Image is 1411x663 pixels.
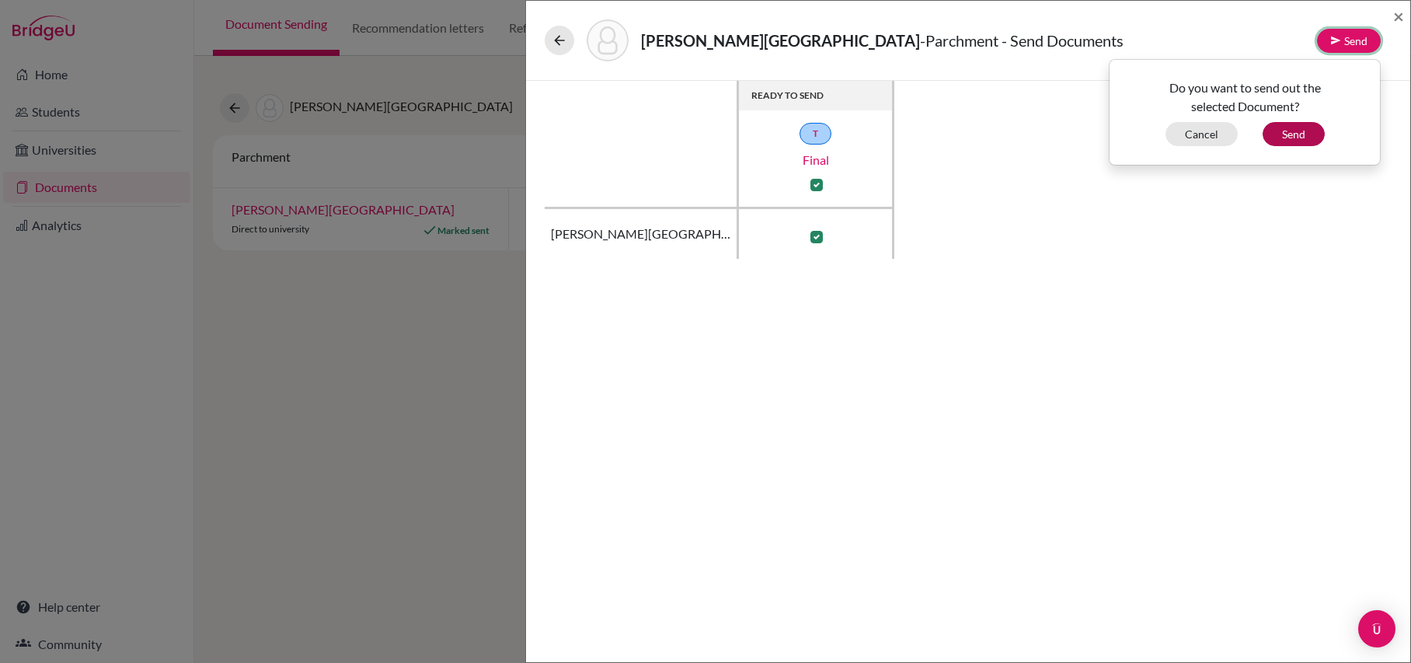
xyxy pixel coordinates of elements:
span: - Parchment - Send Documents [920,31,1124,50]
div: Send [1109,59,1381,166]
a: T [800,123,831,145]
button: Cancel [1165,122,1238,146]
strong: [PERSON_NAME][GEOGRAPHIC_DATA] [641,31,920,50]
th: READY TO SEND [739,81,894,110]
div: Open Intercom Messenger [1358,610,1395,647]
span: [PERSON_NAME][GEOGRAPHIC_DATA] [551,225,730,243]
button: Send [1317,29,1381,53]
p: Do you want to send out the selected Document? [1121,79,1368,116]
button: Send [1263,122,1325,146]
a: final [738,151,894,169]
span: × [1393,5,1404,27]
button: Close [1393,7,1404,26]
